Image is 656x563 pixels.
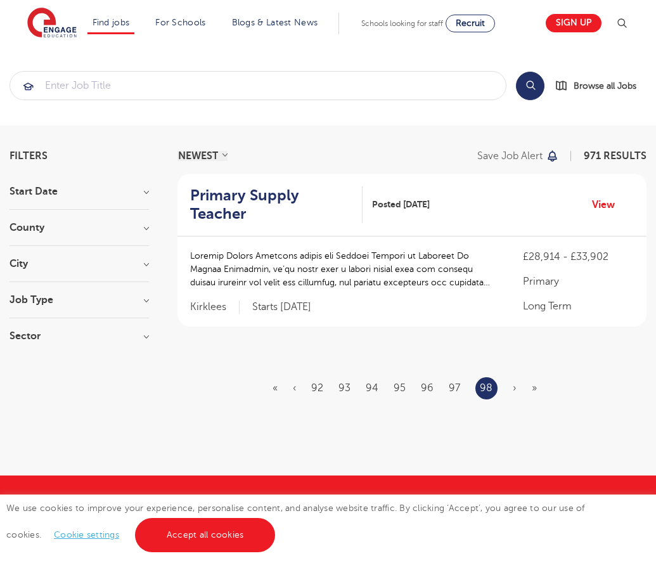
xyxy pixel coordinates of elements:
h3: County [10,223,149,233]
p: £28,914 - £33,902 [523,249,634,264]
h3: Sector [10,331,149,341]
img: Engage Education [27,8,77,39]
input: Submit [10,72,506,100]
a: View [592,197,624,213]
a: Primary Supply Teacher [190,186,363,223]
a: 97 [449,382,460,394]
a: 98 [480,380,492,396]
span: Kirklees [190,301,240,314]
p: Loremip Dolors Ametcons adipis eli Seddoei Tempori ut Laboreet Do Magnaa Enimadmin, ve’qu nostr e... [190,249,498,289]
span: Browse all Jobs [574,79,636,93]
a: Find jobs [93,18,130,27]
span: Filters [10,151,48,161]
a: Cookie settings [54,530,119,540]
span: Schools looking for staff [361,19,443,28]
a: 92 [311,382,323,394]
span: » [532,382,537,394]
p: Starts [DATE] [252,301,311,314]
a: 96 [421,382,434,394]
a: 95 [394,382,406,394]
h3: Start Date [10,186,149,197]
p: Long Term [523,299,634,314]
a: 94 [366,382,378,394]
p: Save job alert [477,151,543,161]
span: › [513,382,517,394]
span: Posted [DATE] [372,198,430,211]
a: Accept all cookies [135,518,276,552]
button: Search [516,72,544,100]
h3: Job Type [10,295,149,305]
p: Primary [523,274,634,289]
a: For Schools [155,18,205,27]
span: Recruit [456,18,485,28]
a: Sign up [546,14,601,32]
span: We use cookies to improve your experience, personalise content, and analyse website traffic. By c... [6,503,585,540]
div: Submit [10,71,506,100]
a: Recruit [446,15,495,32]
h2: Primary Supply Teacher [190,186,352,223]
a: Browse all Jobs [555,79,646,93]
a: Blogs & Latest News [232,18,318,27]
a: 93 [338,382,351,394]
a: Previous [293,382,296,394]
button: Save job alert [477,151,559,161]
span: 971 RESULTS [584,150,646,162]
a: First [273,382,278,394]
h3: City [10,259,149,269]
